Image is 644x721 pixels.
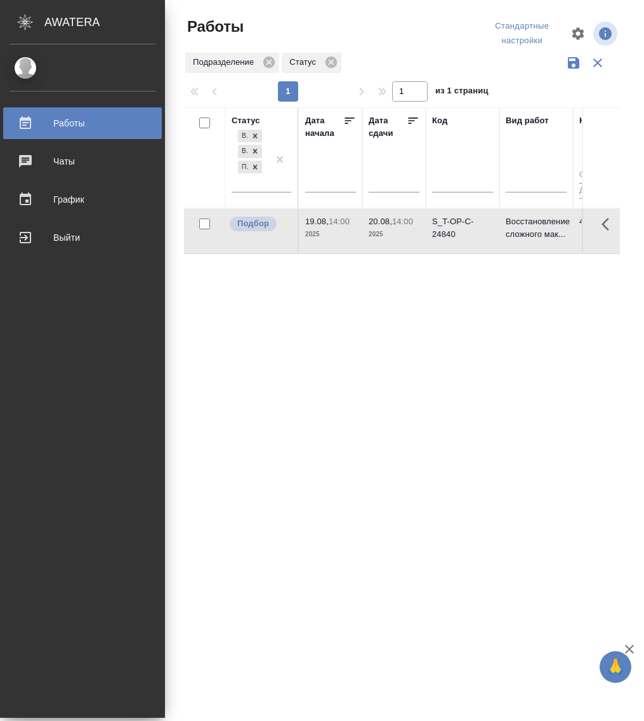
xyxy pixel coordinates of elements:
[3,222,162,253] a: Выйти
[392,217,413,226] p: 14:00
[10,190,155,209] div: График
[305,217,329,226] p: 19.08,
[594,209,624,239] button: Здесь прячутся важные кнопки
[573,209,636,253] td: 46
[579,183,630,199] input: До
[237,217,269,230] p: Подбор
[432,114,447,127] div: Код
[369,217,392,226] p: 20.08,
[593,22,620,46] span: Посмотреть информацию
[184,17,244,37] span: Работы
[237,159,263,175] div: В работе, Выполнен, Подбор
[482,17,563,51] div: split button
[185,53,279,73] div: Подразделение
[586,51,610,75] button: Сбросить фильтры
[44,10,165,35] div: AWATERA
[3,184,162,215] a: График
[10,114,155,133] div: Работы
[238,130,248,143] div: В работе
[506,114,549,127] div: Вид работ
[605,654,626,680] span: 🙏
[369,114,407,140] div: Дата сдачи
[305,228,356,241] p: 2025
[305,114,343,140] div: Дата начала
[3,107,162,139] a: Работы
[369,228,419,241] p: 2025
[289,56,320,69] p: Статус
[10,152,155,171] div: Чаты
[506,215,567,241] p: Восстановление сложного мак...
[579,167,630,183] input: От
[600,651,631,683] button: 🙏
[3,145,162,177] a: Чаты
[432,215,493,241] div: S_T-OP-C-24840
[237,144,263,159] div: В работе, Выполнен, Подбор
[193,56,258,69] p: Подразделение
[237,128,263,144] div: В работе, Выполнен, Подбор
[238,161,248,174] div: Подбор
[563,18,593,49] span: Настроить таблицу
[329,217,350,226] p: 14:00
[282,53,341,73] div: Статус
[232,114,260,127] div: Статус
[579,114,608,127] div: Кол-во
[10,228,155,247] div: Выйти
[435,83,489,102] span: из 1 страниц
[562,51,586,75] button: Сохранить фильтры
[238,145,248,158] div: Выполнен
